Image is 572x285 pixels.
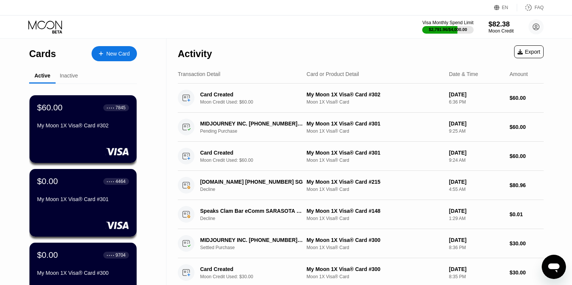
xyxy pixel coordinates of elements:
div: $0.01 [510,211,544,217]
div: My Moon 1X Visa® Card #302 [37,122,129,129]
div: 7845 [115,105,126,110]
div: Moon Credit Used: $60.00 [200,99,311,105]
iframe: Кнопка, открывающая окно обмена сообщениями; идет разговор [542,255,566,279]
div: MIDJOURNEY INC. [PHONE_NUMBER] US [200,237,303,243]
div: Moon Credit Used: $60.00 [200,158,311,163]
div: Card Created [200,150,303,156]
div: New Card [106,51,130,57]
div: [DATE] [449,237,504,243]
div: $82.38Moon Credit [488,20,514,34]
div: My Moon 1X Visa® Card #215 [306,179,443,185]
div: Inactive [60,73,78,79]
div: MIDJOURNEY INC. [PHONE_NUMBER] US [200,121,303,127]
div: Moon 1X Visa® Card [306,216,443,221]
div: MIDJOURNEY INC. [PHONE_NUMBER] USSettled PurchaseMy Moon 1X Visa® Card #300Moon 1X Visa® Card[DAT... [178,229,544,258]
div: Export [518,49,540,55]
div: My Moon 1X Visa® Card #300 [306,266,443,272]
div: 4464 [115,179,126,184]
div: Card CreatedMoon Credit Used: $60.00My Moon 1X Visa® Card #302Moon 1X Visa® Card[DATE]6:36 PM$60.00 [178,84,544,113]
div: Moon 1X Visa® Card [306,245,443,250]
div: Settled Purchase [200,245,311,250]
div: FAQ [517,4,544,11]
div: ● ● ● ● [107,254,114,256]
div: $30.00 [510,270,544,276]
div: 8:36 PM [449,245,504,250]
div: 4:55 AM [449,187,504,192]
div: EN [494,4,517,11]
div: My Moon 1X Visa® Card #301 [306,121,443,127]
div: Card Created [200,91,303,98]
div: $0.00● ● ● ●4464My Moon 1X Visa® Card #301 [30,169,137,237]
div: My Moon 1X Visa® Card #300 [306,237,443,243]
div: Moon 1X Visa® Card [306,158,443,163]
div: 9704 [115,252,126,258]
div: [DATE] [449,266,504,272]
div: My Moon 1X Visa® Card #301 [306,150,443,156]
div: $30.00 [510,240,544,246]
div: 6:36 PM [449,99,504,105]
div: [DATE] [449,208,504,214]
div: Visa Monthly Spend Limit [422,20,473,25]
div: Speaks Clam Bar eComm SARASOTA US [200,208,303,214]
div: Moon 1X Visa® Card [306,99,443,105]
div: $80.96 [510,182,544,188]
div: $60.00● ● ● ●7845My Moon 1X Visa® Card #302 [30,95,137,163]
div: New Card [92,46,137,61]
div: $0.00 [37,177,58,186]
div: Active [34,73,50,79]
div: My Moon 1X Visa® Card #148 [306,208,443,214]
div: EN [502,5,508,10]
div: Decline [200,216,311,221]
div: 9:25 AM [449,129,504,134]
div: Moon 1X Visa® Card [306,187,443,192]
div: $2,791.96 / $4,000.00 [429,27,467,32]
div: [DATE] [449,91,504,98]
div: MIDJOURNEY INC. [PHONE_NUMBER] USPending PurchaseMy Moon 1X Visa® Card #301Moon 1X Visa® Card[DAT... [178,113,544,142]
div: Moon Credit [488,28,514,34]
div: $0.00 [37,250,58,260]
div: $60.00 [510,95,544,101]
div: Amount [510,71,528,77]
div: $60.00 [37,103,62,113]
div: 1:29 AM [449,216,504,221]
div: [DATE] [449,121,504,127]
div: ● ● ● ● [107,180,114,183]
div: My Moon 1X Visa® Card #302 [306,91,443,98]
div: Export [514,45,544,58]
div: Activity [178,48,212,59]
div: Moon Credit Used: $30.00 [200,274,311,279]
div: [DATE] [449,179,504,185]
div: 9:24 AM [449,158,504,163]
div: Card CreatedMoon Credit Used: $60.00My Moon 1X Visa® Card #301Moon 1X Visa® Card[DATE]9:24 AM$60.00 [178,142,544,171]
div: ● ● ● ● [107,107,114,109]
div: Decline [200,187,311,192]
div: Pending Purchase [200,129,311,134]
div: Date & Time [449,71,478,77]
div: $60.00 [510,124,544,130]
div: Speaks Clam Bar eComm SARASOTA USDeclineMy Moon 1X Visa® Card #148Moon 1X Visa® Card[DATE]1:29 AM... [178,200,544,229]
div: [DOMAIN_NAME] [PHONE_NUMBER] SG [200,179,303,185]
div: Moon 1X Visa® Card [306,129,443,134]
div: FAQ [535,5,544,10]
div: Transaction Detail [178,71,220,77]
div: My Moon 1X Visa® Card #301 [37,196,129,202]
div: My Moon 1X Visa® Card #300 [37,270,129,276]
div: [DATE] [449,150,504,156]
div: $82.38 [488,20,514,28]
div: Cards [29,48,56,59]
div: Card or Product Detail [306,71,359,77]
div: Card Created [200,266,303,272]
div: [DOMAIN_NAME] [PHONE_NUMBER] SGDeclineMy Moon 1X Visa® Card #215Moon 1X Visa® Card[DATE]4:55 AM$8... [178,171,544,200]
div: Visa Monthly Spend Limit$2,791.96/$4,000.00 [422,20,473,34]
div: Moon 1X Visa® Card [306,274,443,279]
div: 8:35 PM [449,274,504,279]
div: $60.00 [510,153,544,159]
